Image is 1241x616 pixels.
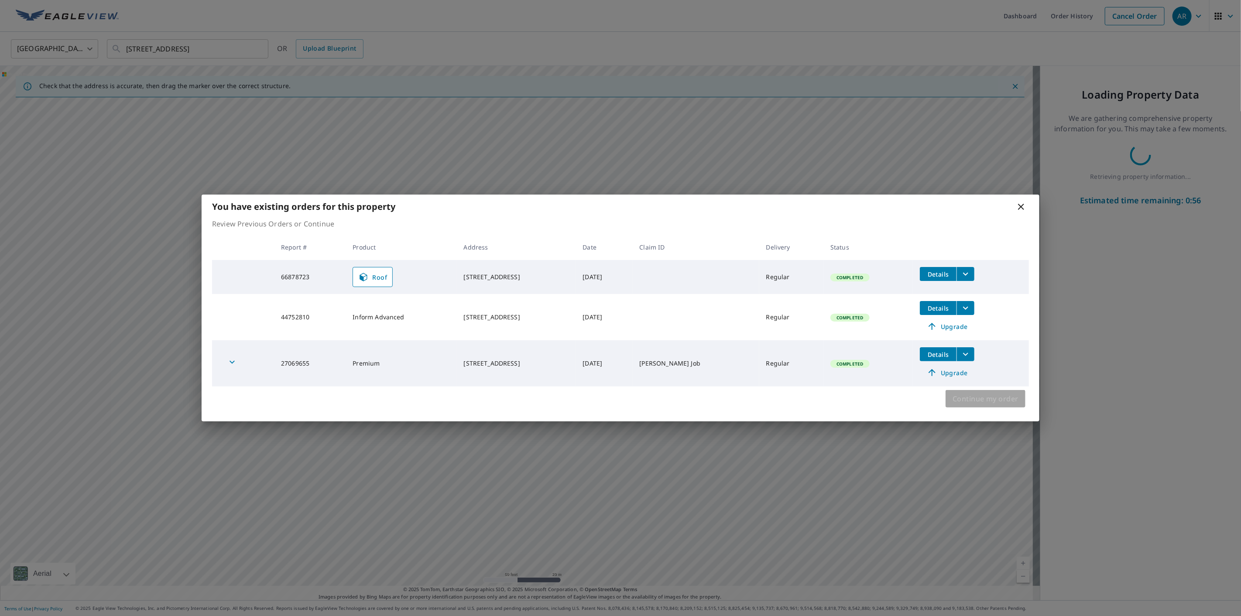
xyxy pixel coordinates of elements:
th: Date [576,234,633,260]
span: Details [925,350,951,359]
span: Continue my order [953,393,1018,405]
a: Upgrade [920,319,974,333]
td: [DATE] [576,294,633,340]
td: Regular [759,260,823,294]
td: [DATE] [576,340,633,387]
button: detailsBtn-27069655 [920,347,956,361]
button: detailsBtn-66878723 [920,267,956,281]
td: Premium [346,340,456,387]
span: Completed [831,361,868,367]
span: Completed [831,274,868,281]
th: Status [823,234,913,260]
span: Upgrade [925,321,969,332]
th: Address [457,234,576,260]
button: filesDropdownBtn-27069655 [956,347,974,361]
button: filesDropdownBtn-66878723 [956,267,974,281]
td: Inform Advanced [346,294,456,340]
td: Regular [759,340,823,387]
td: 44752810 [274,294,346,340]
b: You have existing orders for this property [212,201,395,212]
td: Regular [759,294,823,340]
td: 27069655 [274,340,346,387]
th: Delivery [759,234,823,260]
p: Review Previous Orders or Continue [212,219,1029,229]
button: detailsBtn-44752810 [920,301,956,315]
a: Upgrade [920,366,974,380]
th: Report # [274,234,346,260]
span: Roof [358,272,387,282]
button: Continue my order [946,390,1025,407]
span: Details [925,270,951,278]
span: Upgrade [925,367,969,378]
td: 66878723 [274,260,346,294]
td: [DATE] [576,260,633,294]
button: filesDropdownBtn-44752810 [956,301,974,315]
th: Claim ID [633,234,759,260]
td: [PERSON_NAME] Job [633,340,759,387]
span: Details [925,304,951,312]
div: [STREET_ADDRESS] [464,273,569,281]
th: Product [346,234,456,260]
div: [STREET_ADDRESS] [464,313,569,322]
span: Completed [831,315,868,321]
div: [STREET_ADDRESS] [464,359,569,368]
a: Roof [353,267,393,287]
